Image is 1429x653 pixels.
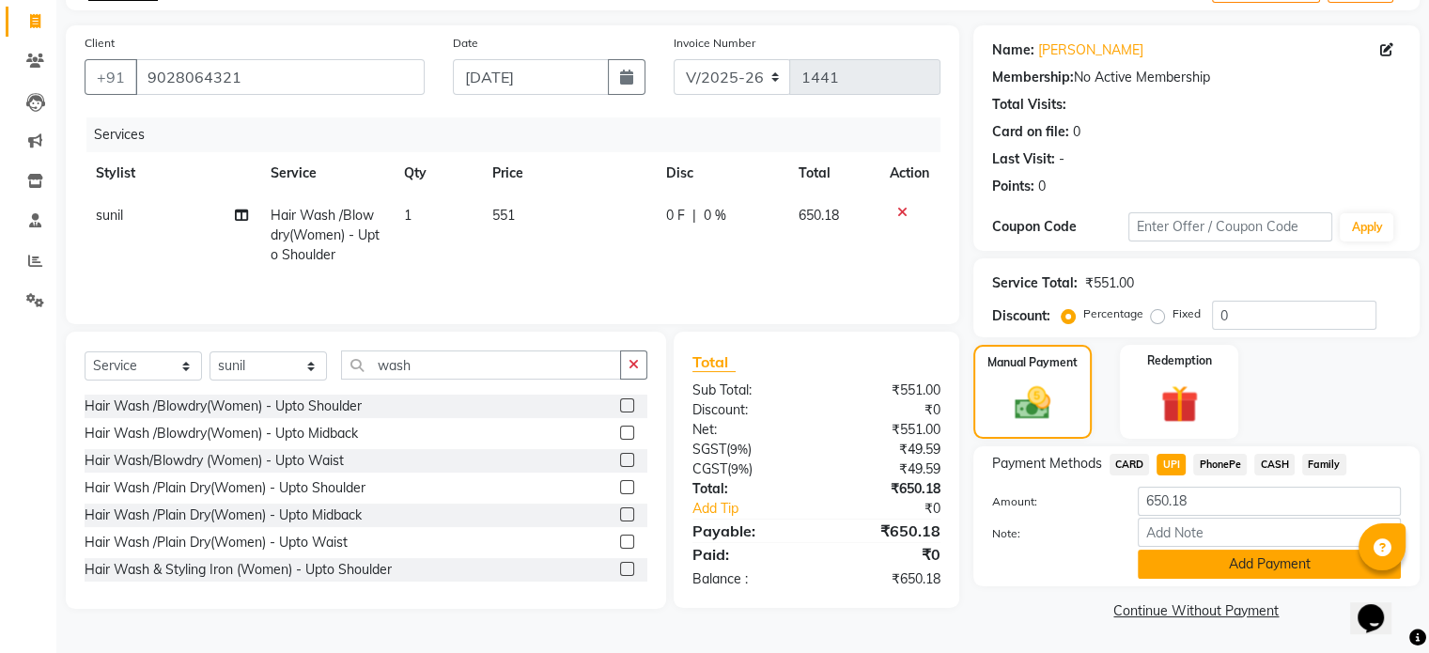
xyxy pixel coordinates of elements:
div: Paid: [678,543,816,566]
span: 551 [492,207,515,224]
label: Note: [978,525,1124,542]
th: Action [878,152,940,194]
img: _gift.svg [1149,381,1210,428]
th: Total [787,152,878,194]
a: Add Tip [678,499,839,519]
div: Total Visits: [992,95,1066,115]
div: Name: [992,40,1034,60]
th: Stylist [85,152,259,194]
div: - [1059,149,1064,169]
span: Family [1302,454,1346,475]
div: Total: [678,479,816,499]
div: ₹49.59 [816,459,955,479]
div: Hair Wash/Blowdry (Women) - Upto Waist [85,451,344,471]
div: Last Visit: [992,149,1055,169]
div: ₹551.00 [1085,273,1134,293]
th: Service [259,152,393,194]
div: Net: [678,420,816,440]
th: Qty [393,152,482,194]
span: 0 % [704,206,726,225]
span: CARD [1110,454,1150,475]
div: Service Total: [992,273,1078,293]
div: Hair Wash /Blowdry(Women) - Upto Midback [85,424,358,443]
label: Date [453,35,478,52]
span: CASH [1254,454,1295,475]
label: Client [85,35,115,52]
span: Hair Wash /Blowdry(Women) - Upto Shoulder [271,207,380,263]
span: 1 [404,207,412,224]
div: Points: [992,177,1034,196]
button: Add Payment [1138,550,1401,579]
span: SGST [692,441,726,458]
iframe: chat widget [1350,578,1410,634]
div: Balance : [678,569,816,589]
div: Payable: [678,520,816,542]
span: CGST [692,460,727,477]
th: Price [481,152,655,194]
input: Enter Offer / Coupon Code [1128,212,1333,241]
div: ₹551.00 [816,381,955,400]
div: Hair Wash /Plain Dry(Women) - Upto Shoulder [85,478,365,498]
div: Membership: [992,68,1074,87]
span: 0 F [666,206,685,225]
img: _cash.svg [1003,382,1062,424]
div: Discount: [992,306,1050,326]
div: 0 [1038,177,1046,196]
button: +91 [85,59,137,95]
div: Hair Wash & Styling Iron (Women) - Upto Shoulder [85,560,392,580]
label: Fixed [1173,305,1201,322]
a: [PERSON_NAME] [1038,40,1143,60]
div: ₹49.59 [816,440,955,459]
a: Continue Without Payment [977,601,1416,621]
div: Discount: [678,400,816,420]
div: Card on file: [992,122,1069,142]
label: Invoice Number [674,35,755,52]
span: 9% [730,442,748,457]
div: Hair Wash /Blowdry(Women) - Upto Shoulder [85,396,362,416]
div: ( ) [678,440,816,459]
div: Hair Wash /Plain Dry(Women) - Upto Waist [85,533,348,552]
span: 9% [731,461,749,476]
div: ₹0 [816,543,955,566]
span: | [692,206,696,225]
span: Payment Methods [992,454,1102,474]
button: Apply [1340,213,1393,241]
input: Amount [1138,487,1401,516]
div: 0 [1073,122,1080,142]
span: sunil [96,207,123,224]
span: 650.18 [799,207,839,224]
span: PhonePe [1193,454,1247,475]
input: Search or Scan [341,350,621,380]
span: UPI [1157,454,1186,475]
div: ₹650.18 [816,479,955,499]
div: No Active Membership [992,68,1401,87]
label: Percentage [1083,305,1143,322]
span: Total [692,352,736,372]
div: ( ) [678,459,816,479]
div: ₹0 [839,499,954,519]
div: ₹551.00 [816,420,955,440]
div: ₹650.18 [816,520,955,542]
div: Hair Wash /Plain Dry(Women) - Upto Midback [85,505,362,525]
div: Coupon Code [992,217,1128,237]
div: Sub Total: [678,381,816,400]
label: Manual Payment [987,354,1078,371]
input: Add Note [1138,518,1401,547]
input: Search by Name/Mobile/Email/Code [135,59,425,95]
th: Disc [655,152,787,194]
label: Redemption [1147,352,1212,369]
div: ₹650.18 [816,569,955,589]
div: Services [86,117,955,152]
label: Amount: [978,493,1124,510]
div: ₹0 [816,400,955,420]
